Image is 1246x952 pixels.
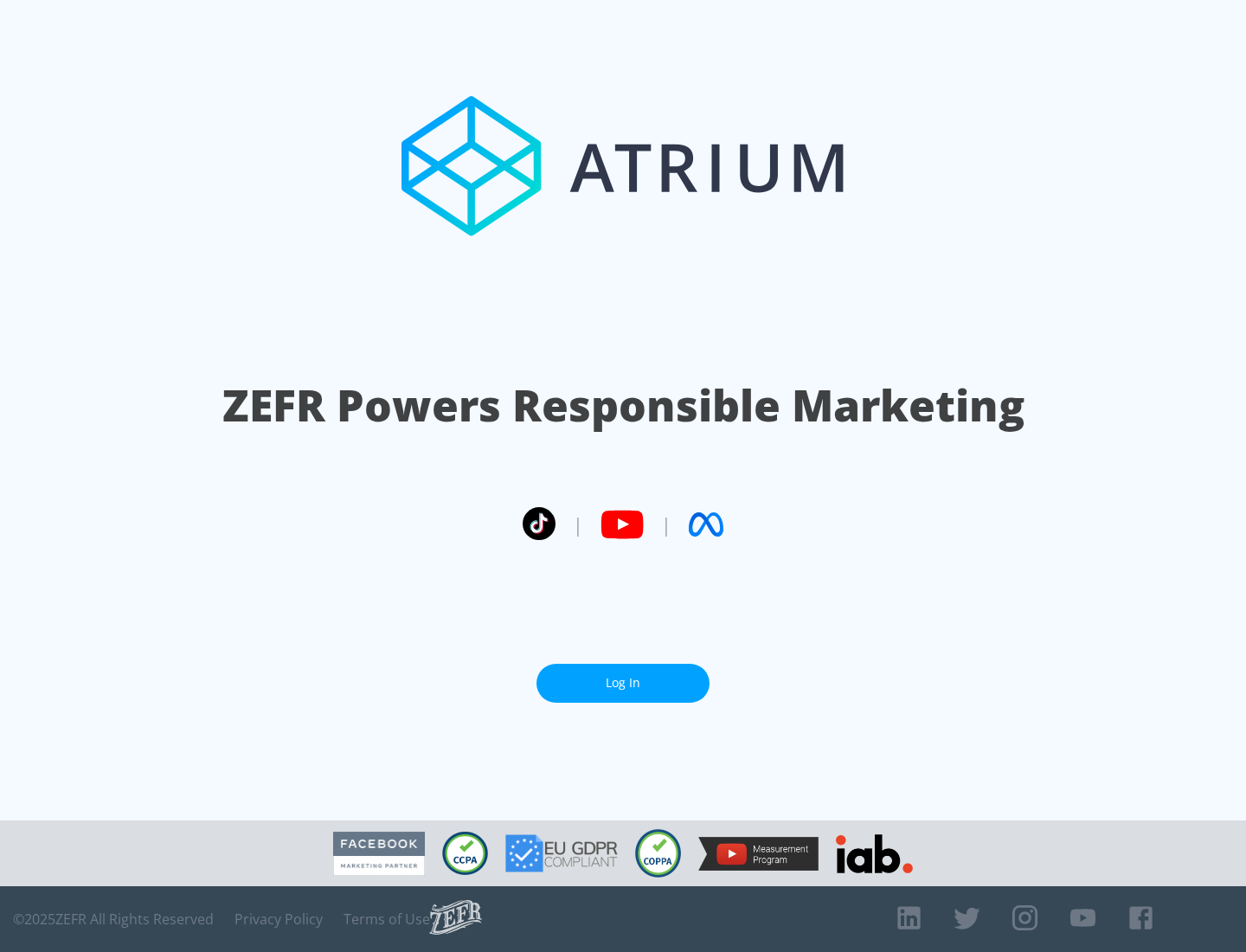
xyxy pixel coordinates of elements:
img: IAB [836,834,913,873]
img: GDPR Compliant [505,834,618,872]
a: Terms of Use [344,910,430,928]
img: COPPA Compliant [635,829,681,878]
h1: ZEFR Powers Responsible Marketing [222,376,1024,435]
img: CCPA Compliant [442,832,488,875]
span: | [573,511,583,537]
a: Log In [536,664,710,703]
span: | [661,511,671,537]
img: Facebook Marketing Partner [333,832,425,876]
a: Privacy Policy [234,910,323,928]
span: © 2025 ZEFR All Rights Reserved [13,910,214,928]
img: YouTube Measurement Program [698,837,819,871]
